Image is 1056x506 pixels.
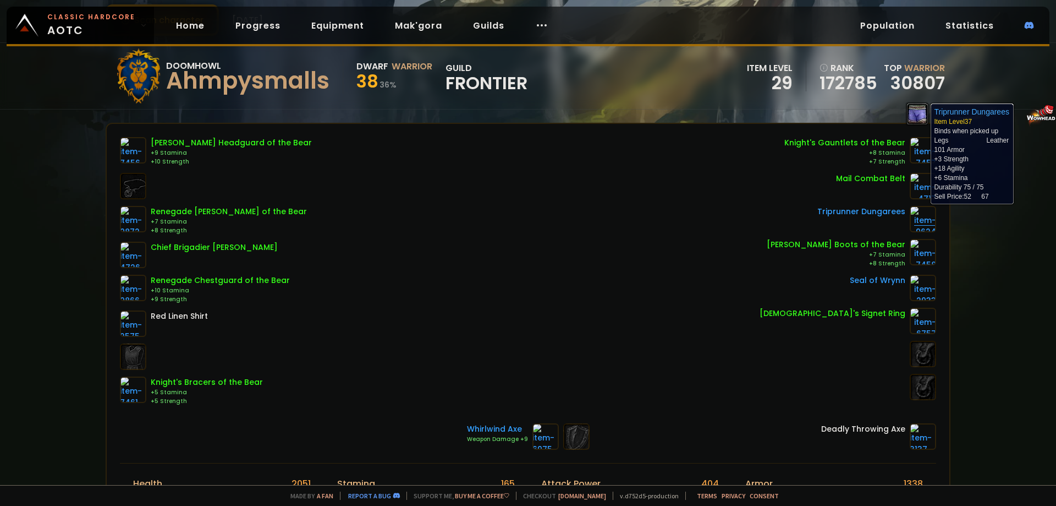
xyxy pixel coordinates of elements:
a: Statistics [937,14,1003,37]
div: Top [884,61,945,75]
div: Armor [745,477,773,491]
div: 1338 [904,477,923,491]
div: Knight's Gauntlets of the Bear [784,137,905,149]
div: Attack Power [541,477,601,491]
a: [DOMAIN_NAME] [558,492,606,500]
a: a fan [317,492,333,500]
div: 29 [747,75,793,91]
div: Chief Brigadier [PERSON_NAME] [151,242,278,253]
a: Population [851,14,923,37]
b: Triprunner Dungarees [934,107,1009,116]
div: [PERSON_NAME] Headguard of the Bear [151,137,312,149]
span: +3 Strength [934,155,969,163]
a: Classic HardcoreAOTC [7,7,154,44]
div: Sell Price: [934,192,1009,202]
div: Doomhowl [166,59,329,73]
div: Seal of Wrynn [850,275,905,286]
div: Red Linen Shirt [151,311,208,322]
img: item-6757 [910,308,936,334]
img: item-2933 [910,275,936,301]
a: Consent [750,492,779,500]
div: rank [820,61,877,75]
div: +8 Strength [767,259,905,268]
span: Frontier [446,75,527,91]
div: +10 Stamina [151,286,290,295]
div: +5 Stamina [151,388,263,397]
div: Stamina [337,477,375,491]
div: Renegade Chestguard of the Bear [151,275,290,286]
div: 165 [501,477,515,491]
div: 2051 [291,477,311,491]
div: Dwarf [356,59,388,73]
img: item-4717 [910,173,936,199]
span: Made by [284,492,333,500]
span: AOTC [47,12,135,39]
div: guild [446,61,527,91]
img: item-6975 [532,423,559,450]
div: +5 Strength [151,397,263,406]
a: Home [167,14,213,37]
span: Leather [987,137,1009,144]
img: item-9624 [910,206,936,232]
span: +6 Stamina [934,174,968,182]
small: 36 % [380,79,397,90]
div: +8 Strength [151,226,307,235]
td: Legs [934,136,952,145]
div: Whirlwind Axe [467,423,528,435]
a: Report a bug [348,492,391,500]
div: Triprunner Dungarees [817,206,905,217]
div: +7 Stamina [767,251,905,259]
span: 38 [356,69,378,94]
span: Support me, [406,492,509,500]
a: 30807 [890,70,945,95]
div: +8 Stamina [784,149,905,157]
div: Warrior [392,59,432,73]
a: Progress [227,14,289,37]
img: item-9866 [120,275,146,301]
div: +9 Stamina [151,149,312,157]
div: 404 [701,477,719,491]
img: item-4726 [120,242,146,268]
div: [PERSON_NAME] Boots of the Bear [767,239,905,251]
a: Guilds [464,14,513,37]
a: Privacy [722,492,745,500]
a: Equipment [302,14,373,37]
span: Checkout [516,492,606,500]
div: Health [133,477,162,491]
div: item level [747,61,793,75]
a: Terms [697,492,717,500]
span: Warrior [904,62,945,74]
img: item-9872 [120,206,146,232]
span: v. d752d5 - production [613,492,679,500]
a: Mak'gora [386,14,451,37]
img: item-3137 [910,423,936,450]
img: item-2575 [120,311,146,337]
div: Deadly Throwing Axe [821,423,905,435]
a: 172785 [820,75,877,91]
span: 101 Armor [934,146,965,154]
div: +10 Strength [151,157,312,166]
div: +7 Strength [784,157,905,166]
small: Classic Hardcore [47,12,135,22]
div: Knight's Bracers of the Bear [151,377,263,388]
a: Buy me a coffee [455,492,509,500]
span: 67 [981,192,997,202]
div: Ahmpysmalls [166,73,329,89]
div: [DEMOGRAPHIC_DATA]'s Signet Ring [760,308,905,319]
img: item-7457 [910,137,936,164]
div: +7 Stamina [151,217,307,226]
div: Mail Combat Belt [836,173,905,184]
span: +18 Agility [934,165,965,172]
span: 52 [964,192,980,202]
td: Binds when picked up Durability 75 / 75 [934,107,1009,192]
div: Weapon Damage +9 [467,435,528,444]
span: Item Level 37 [934,118,972,126]
button: Scan character [106,4,219,36]
img: item-7461 [120,377,146,403]
div: +9 Strength [151,295,290,304]
img: item-7456 [120,137,146,164]
img: item-7458 [910,239,936,265]
div: Renegade [PERSON_NAME] of the Bear [151,206,307,217]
